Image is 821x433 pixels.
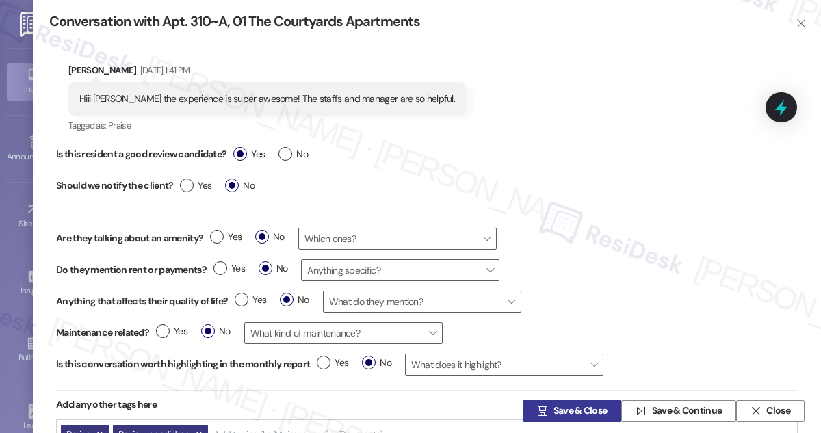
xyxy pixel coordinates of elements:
[405,354,603,376] span: What does it highlight?
[79,92,455,106] div: Hiii [PERSON_NAME] the experience is super awesome! The staffs and manager are so helpful.
[235,293,266,307] span: Yes
[56,175,173,196] label: Should we notify the client?
[537,406,547,417] i: 
[68,63,466,82] div: [PERSON_NAME]
[255,230,285,244] span: No
[751,406,761,417] i: 
[68,116,466,135] div: Tagged as:
[621,400,736,422] button: Save & Continue
[56,357,310,371] label: Is this conversation worth highlighting in the monthly report
[317,356,348,370] span: Yes
[56,144,226,165] label: Is this resident a good review candidate?
[636,406,646,417] i: 
[201,324,231,339] span: No
[56,231,203,246] label: Are they talking about an amenity?
[233,147,265,161] span: Yes
[213,261,245,276] span: Yes
[298,228,497,250] span: Which ones?
[210,230,242,244] span: Yes
[362,356,391,370] span: No
[652,404,722,419] span: Save & Continue
[259,261,288,276] span: No
[766,404,790,419] span: Close
[180,179,211,193] span: Yes
[137,63,190,77] div: [DATE] 1:41 PM
[156,324,187,339] span: Yes
[736,400,805,422] button: Close
[280,293,309,307] span: No
[56,263,207,277] label: Do they mention rent or payments?
[244,322,443,344] span: What kind of maintenance?
[553,404,608,419] span: Save & Close
[108,120,131,131] span: Praise
[56,294,228,309] label: Anything that affects their quality of life?
[323,291,521,313] span: What do they mention?
[301,259,499,281] span: Anything specific?
[49,12,773,31] div: Conversation with Apt. 310~A, 01 The Courtyards Apartments
[278,147,308,161] span: No
[56,326,149,340] label: Maintenance related?
[225,179,255,193] span: No
[796,18,806,29] i: 
[523,400,621,422] button: Save & Close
